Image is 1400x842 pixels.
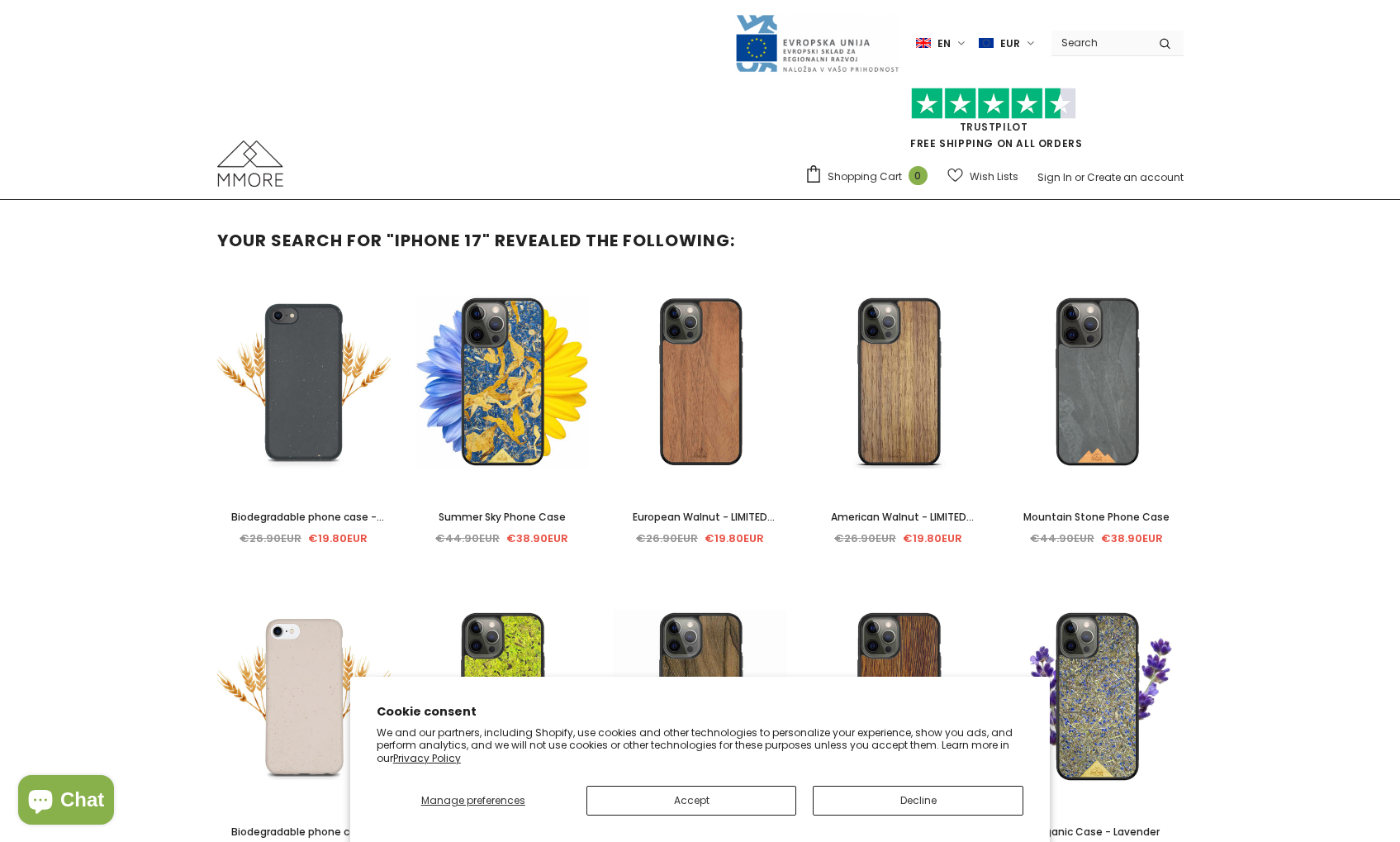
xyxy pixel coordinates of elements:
[231,510,384,542] span: Biodegradable phone case - Black
[1023,510,1170,524] span: Mountain Stone Phone Case
[633,510,775,542] span: European Walnut - LIMITED EDITION
[831,510,974,542] span: American Walnut - LIMITED EDITION
[1087,170,1184,184] a: Create an account
[13,775,119,829] inbox-online-store-chat: Shopify online store chat
[813,786,1023,816] button: Decline
[911,88,1076,120] img: Trust Pilot Stars
[393,751,461,765] a: Privacy Policy
[377,703,1024,721] h2: Cookie consent
[1033,825,1160,839] span: Organic Case - Lavender
[1037,170,1072,184] a: Sign In
[903,530,962,546] span: €19.80EUR
[734,13,899,74] img: Javni Razpis
[804,95,1184,150] span: FREE SHIPPING ON ALL ORDERS
[812,508,985,526] a: American Walnut - LIMITED EDITION
[828,169,902,185] span: Shopping Cart
[435,530,500,546] span: €44.90EUR
[705,530,764,546] span: €19.80EUR
[217,229,382,252] span: Your search for
[804,164,936,189] a: Shopping Cart 0
[1051,31,1146,55] input: Search Site
[415,508,589,526] a: Summer Sky Phone Case
[970,169,1018,185] span: Wish Lists
[734,36,899,50] a: Javni Razpis
[916,36,931,50] img: i-lang-1.png
[1075,170,1084,184] span: or
[377,786,570,816] button: Manage preferences
[439,510,566,524] span: Summer Sky Phone Case
[1030,530,1094,546] span: €44.90EUR
[308,530,368,546] span: €19.80EUR
[377,726,1024,765] p: We and our partners, including Shopify, use cookies and other technologies to personalize your ex...
[834,530,896,546] span: €26.90EUR
[909,166,928,185] span: 0
[495,229,735,252] span: revealed the following:
[586,786,797,816] button: Accept
[960,120,1028,134] a: Trustpilot
[636,530,698,546] span: €26.90EUR
[947,162,1018,191] a: Wish Lists
[217,140,283,187] img: MMORE Cases
[1010,823,1184,841] a: Organic Case - Lavender
[614,508,787,526] a: European Walnut - LIMITED EDITION
[387,229,491,252] strong: "iphone 17"
[506,530,568,546] span: €38.90EUR
[421,793,525,807] span: Manage preferences
[217,508,391,526] a: Biodegradable phone case - Black
[240,530,301,546] span: €26.90EUR
[1101,530,1163,546] span: €38.90EUR
[217,823,391,841] a: Biodegradable phone case - Natural White
[1010,508,1184,526] a: Mountain Stone Phone Case
[937,36,951,52] span: en
[1000,36,1020,52] span: EUR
